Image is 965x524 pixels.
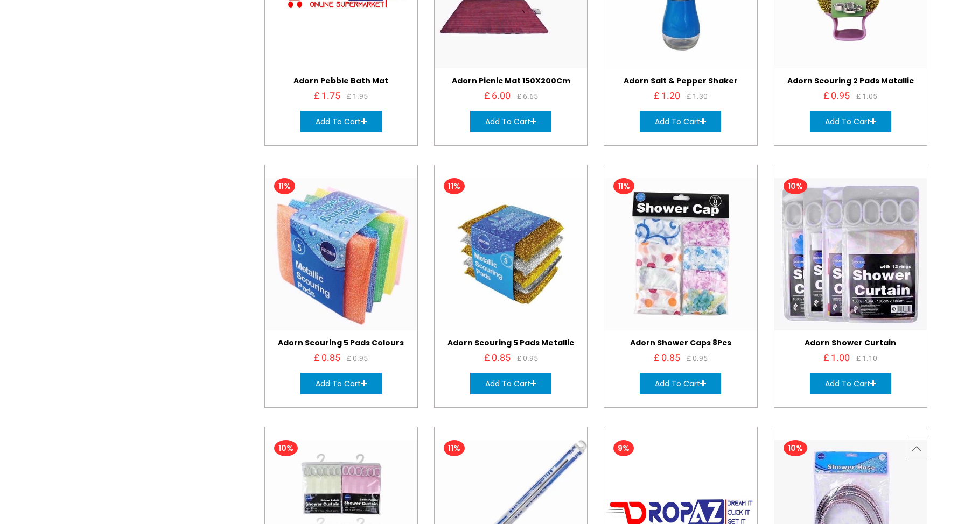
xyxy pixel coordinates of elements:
[470,373,551,394] button: Add To Cart
[314,90,340,103] span: £ 1.75
[293,75,388,86] a: Adorn Pebble Bath Mat
[787,75,914,86] a: Adorn Scouring 2 Pads Matallic
[654,352,680,365] span: £ 0.85
[784,440,807,456] span: 10%
[805,337,896,348] a: Adorn Shower Curtain
[613,440,634,456] span: 9%
[640,111,721,132] button: Add To Cart
[604,178,757,330] img: 8-shower-caps_ADORN_SHOWER_CAPS_8PCS_.jpeg
[447,337,574,348] a: Adorn Scouring 5 Pads Metallic
[624,75,738,86] a: Adorn Salt & Pepper Shaker
[300,373,382,394] button: Add To Cart
[517,352,538,365] span: £ 0.95
[314,352,340,365] span: £ 0.85
[265,178,417,330] img: adorn-scouring-5-pads-colours_ADORN_SCOURING_5_PADS_COLOURS_.jpeg
[517,90,538,103] span: £ 6.65
[687,352,708,365] span: £ 0.95
[810,111,891,132] button: Add To Cart
[613,178,634,194] span: 11%
[452,75,570,86] a: Adorn Picnic Mat 150X200Cm
[300,111,382,132] button: Add To Cart
[810,373,891,394] button: Add To Cart
[856,352,877,365] span: £ 1.10
[856,90,877,103] span: £ 1.05
[823,90,850,103] span: £ 0.95
[278,337,404,348] a: Adorn Scouring 5 Pads Colours
[640,373,721,394] button: Add To Cart
[774,178,927,330] img: adorn-shower-curtain_ADORN_SHOWER_CURTAIN_.jpeg
[444,178,465,194] span: 11%
[274,178,295,194] span: 11%
[484,90,511,103] span: £ 6.00
[435,178,587,330] img: ADORN-SCOURING-5-PADS-METALLIC-93968_ADORN_SCOURING_5_PADS_METALLIC_.jpeg
[630,337,731,348] a: Adorn Shower Caps 8Pcs
[784,178,807,194] span: 10%
[470,111,551,132] button: Add To Cart
[347,352,368,365] span: £ 0.95
[444,440,465,456] span: 11%
[347,90,368,103] span: £ 1.95
[484,352,511,365] span: £ 0.85
[274,440,298,456] span: 10%
[654,90,680,103] span: £ 1.20
[687,90,708,103] span: £ 1.30
[823,352,850,365] span: £ 1.00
